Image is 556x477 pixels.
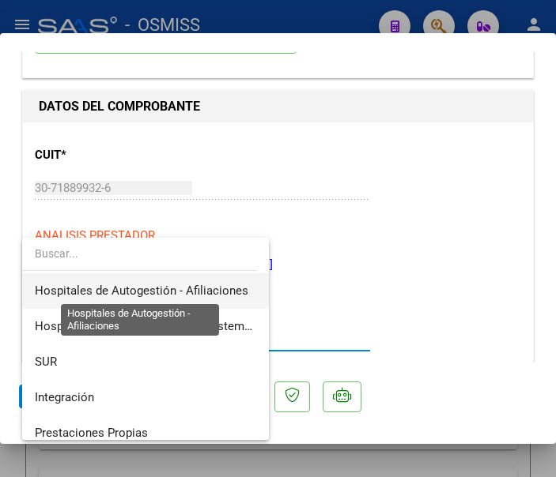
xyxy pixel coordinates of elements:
[35,355,57,369] span: SUR
[35,390,94,404] span: Integración
[22,237,257,270] input: dropdown search
[35,319,279,333] span: Hospitales - Facturas Débitadas Sistema viejo
[35,284,248,298] span: Hospitales de Autogestión - Afiliaciones
[35,426,148,440] span: Prestaciones Propias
